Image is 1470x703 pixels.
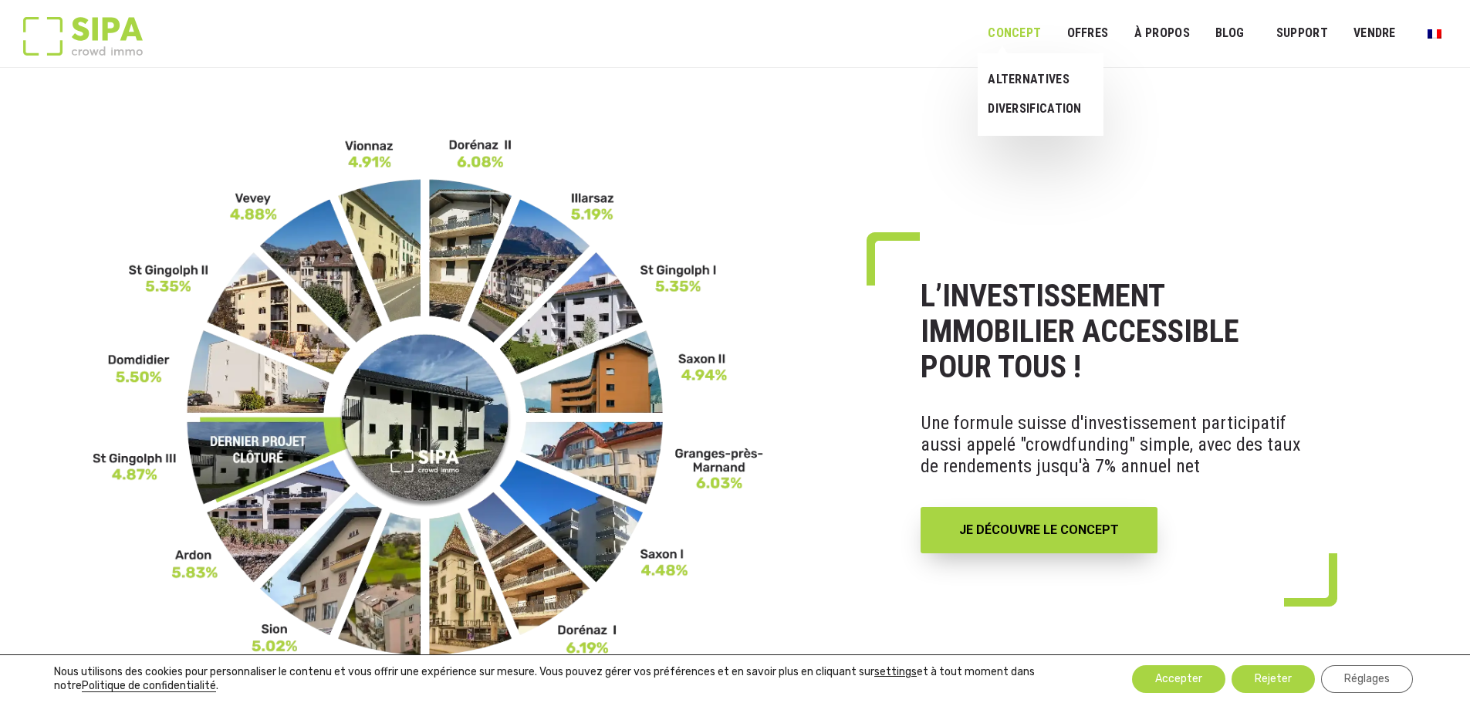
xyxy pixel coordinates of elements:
[874,665,917,679] button: settings
[1124,16,1200,51] a: À PROPOS
[54,665,1085,693] p: Nous utilisons des cookies pour personnaliser le contenu et vous offrir une expérience sur mesure...
[921,401,1303,488] p: Une formule suisse d'investissement participatif aussi appelé "crowdfunding" simple, avec des tau...
[1056,16,1118,51] a: OFFRES
[921,507,1157,553] a: JE DÉCOUVRE LE CONCEPT
[1343,16,1406,51] a: VENDRE
[988,14,1447,52] nav: Menu principal
[1418,19,1451,48] a: Passer à
[1428,29,1441,39] img: Français
[978,16,1051,51] a: Concept
[82,679,216,692] a: Politique de confidentialité
[1266,16,1338,51] a: SUPPORT
[1192,468,1470,703] iframe: Chat Widget
[921,279,1303,385] h1: L’INVESTISSEMENT IMMOBILIER ACCESSIBLE POUR TOUS !
[1132,665,1225,693] button: Accepter
[1205,16,1255,51] a: Blog
[978,94,1092,123] a: DIVERSIFICATION
[1192,468,1470,703] div: Widget de chat
[978,65,1092,94] a: ALTERNATIVES
[93,137,764,694] img: FR-_3__11zon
